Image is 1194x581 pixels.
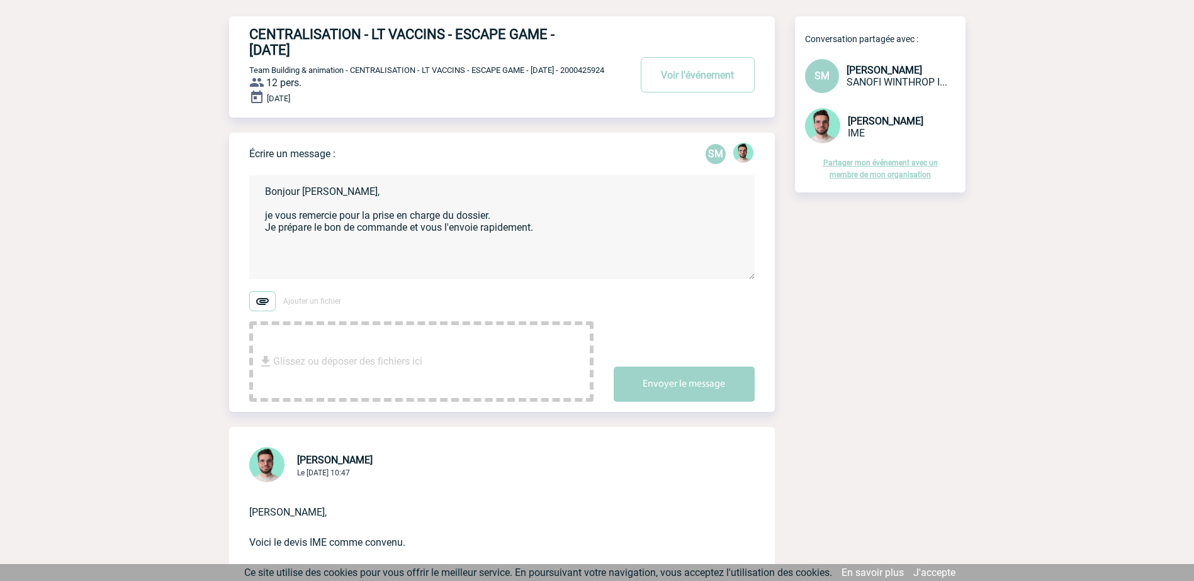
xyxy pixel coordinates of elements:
[273,330,422,393] span: Glissez ou déposer des fichiers ici
[706,144,726,164] div: Sarah MONTAGUI
[706,144,726,164] p: SM
[823,158,938,179] a: Partager mon événement avec un membre de mon organisation
[249,148,335,160] p: Écrire un message :
[848,115,923,127] span: [PERSON_NAME]
[848,127,865,139] span: IME
[733,143,753,165] div: Benjamin ROLAND
[249,65,604,75] span: Team Building & animation - CENTRALISATION - LT VACCINS - ESCAPE GAME - [DATE] - 2000425924
[847,76,947,88] span: SANOFI WINTHROP INDUSTRIE
[814,70,830,82] span: SM
[249,447,284,482] img: 121547-2.png
[297,468,350,477] span: Le [DATE] 10:47
[847,64,922,76] span: [PERSON_NAME]
[267,94,290,103] span: [DATE]
[297,454,373,466] span: [PERSON_NAME]
[283,297,341,306] span: Ajouter un fichier
[805,34,966,44] p: Conversation partagée avec :
[913,567,955,578] a: J'accepte
[249,26,592,58] h4: CENTRALISATION - LT VACCINS - ESCAPE GAME - [DATE]
[614,367,755,402] button: Envoyer le message
[641,57,755,92] button: Voir l'événement
[244,567,832,578] span: Ce site utilise des cookies pour vous offrir le meilleur service. En poursuivant votre navigation...
[258,354,273,369] img: file_download.svg
[842,567,904,578] a: En savoir plus
[266,77,301,89] span: 12 pers.
[805,108,840,143] img: 121547-2.png
[733,143,753,163] img: 121547-2.png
